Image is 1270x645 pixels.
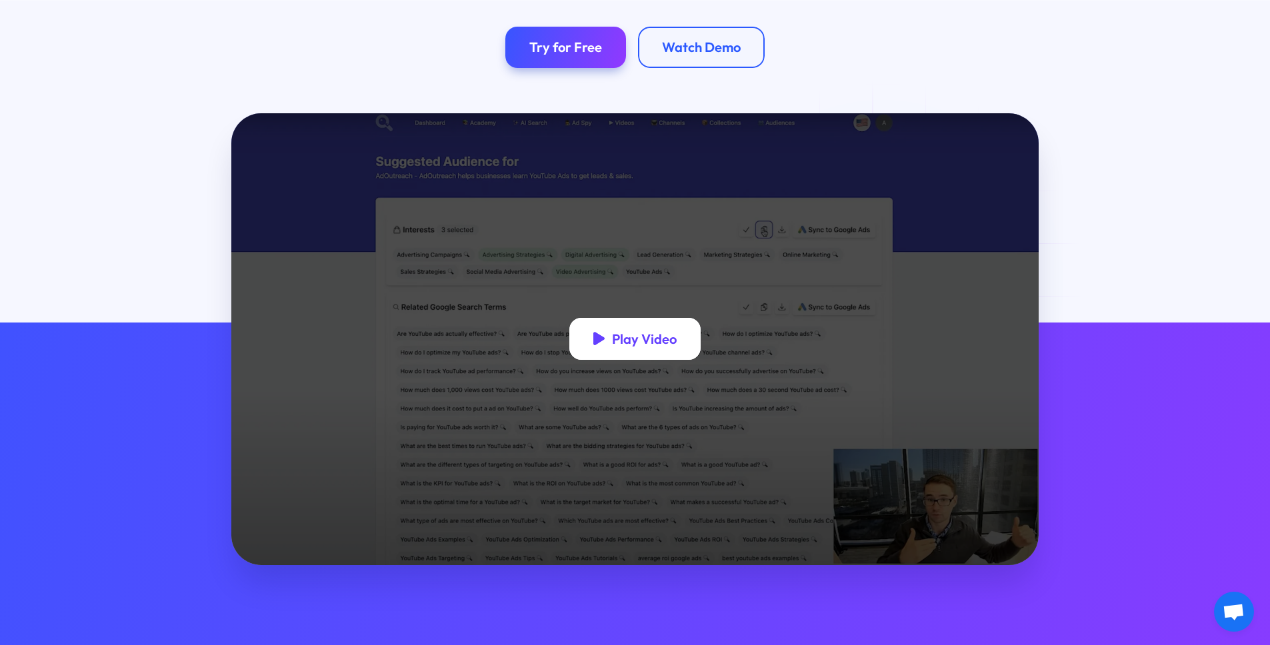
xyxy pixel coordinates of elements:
div: Play Video [612,330,677,347]
a: Open chat [1214,592,1254,632]
a: open lightbox [231,113,1039,565]
div: Watch Demo [662,39,741,55]
div: Try for Free [529,39,602,55]
a: Try for Free [505,27,626,69]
